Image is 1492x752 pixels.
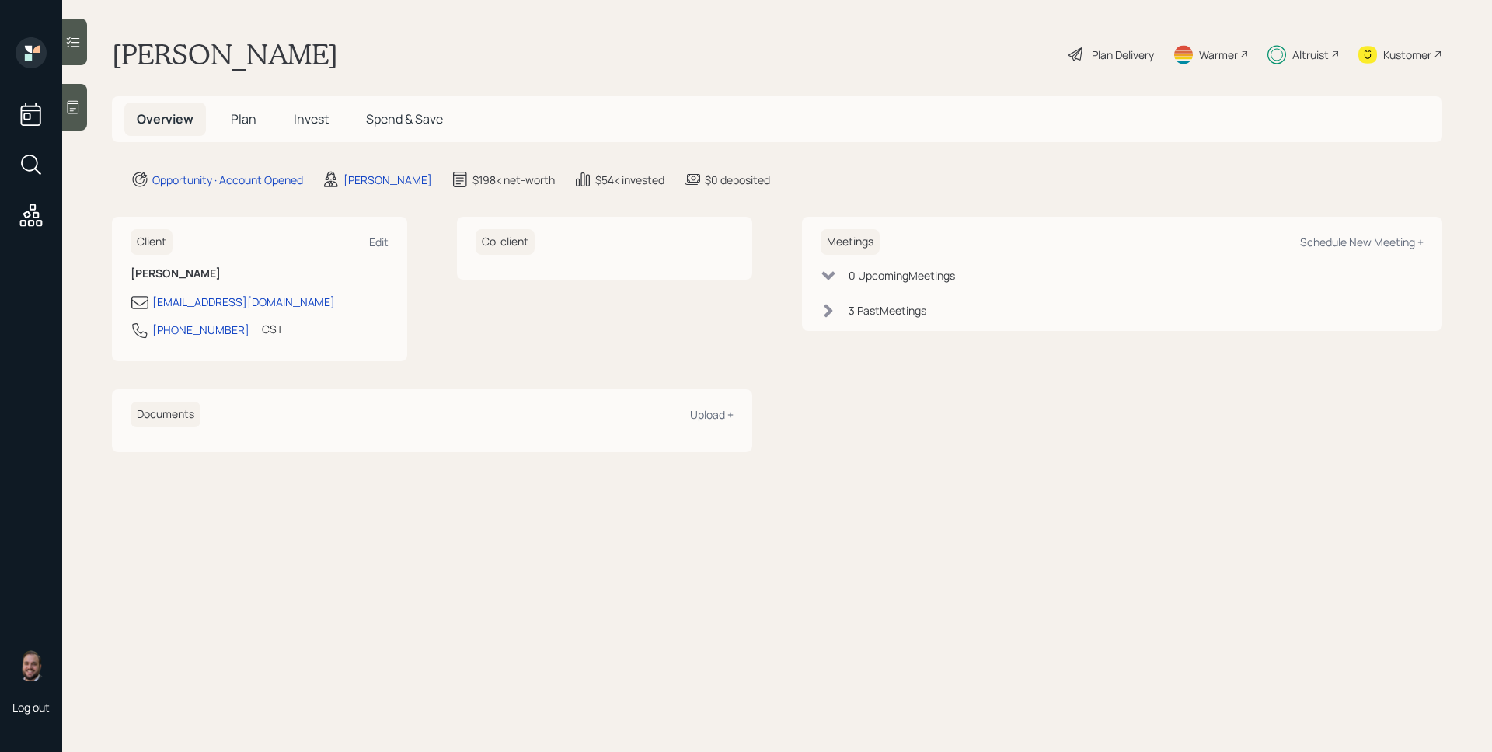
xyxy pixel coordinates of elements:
[294,110,329,127] span: Invest
[152,322,249,338] div: [PHONE_NUMBER]
[472,172,555,188] div: $198k net-worth
[849,302,926,319] div: 3 Past Meeting s
[690,407,734,422] div: Upload +
[152,294,335,310] div: [EMAIL_ADDRESS][DOMAIN_NAME]
[262,321,283,337] div: CST
[849,267,955,284] div: 0 Upcoming Meeting s
[137,110,193,127] span: Overview
[131,229,173,255] h6: Client
[369,235,389,249] div: Edit
[1292,47,1329,63] div: Altruist
[821,229,880,255] h6: Meetings
[112,37,338,71] h1: [PERSON_NAME]
[16,650,47,681] img: james-distasi-headshot.png
[231,110,256,127] span: Plan
[705,172,770,188] div: $0 deposited
[476,229,535,255] h6: Co-client
[1300,235,1424,249] div: Schedule New Meeting +
[1092,47,1154,63] div: Plan Delivery
[1199,47,1238,63] div: Warmer
[131,267,389,280] h6: [PERSON_NAME]
[343,172,432,188] div: [PERSON_NAME]
[152,172,303,188] div: Opportunity · Account Opened
[366,110,443,127] span: Spend & Save
[131,402,200,427] h6: Documents
[595,172,664,188] div: $54k invested
[1383,47,1431,63] div: Kustomer
[12,700,50,715] div: Log out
